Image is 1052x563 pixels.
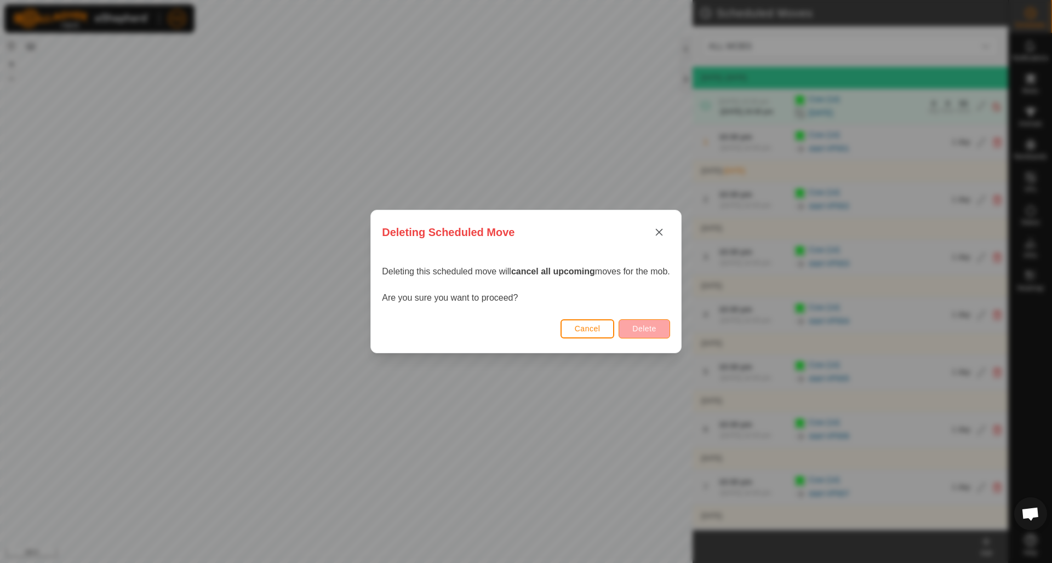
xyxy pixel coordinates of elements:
[1014,497,1047,530] a: Open chat
[632,324,656,333] span: Delete
[575,324,601,333] span: Cancel
[561,319,615,338] button: Cancel
[619,319,670,338] button: Delete
[382,224,514,240] span: Deleting Scheduled Move
[382,265,670,278] p: Deleting this scheduled move will moves for the mob.
[382,291,670,305] p: Are you sure you want to proceed?
[511,267,595,276] strong: cancel all upcoming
